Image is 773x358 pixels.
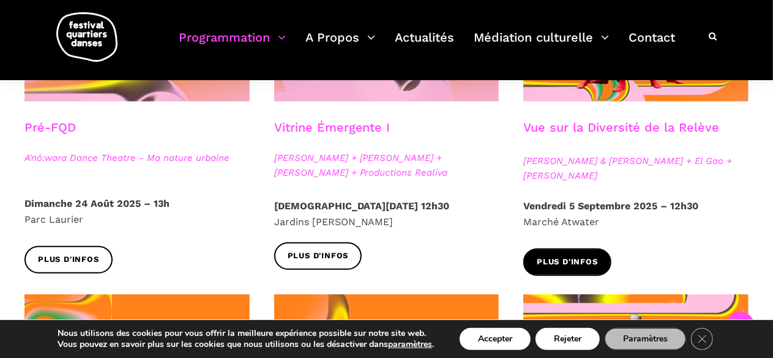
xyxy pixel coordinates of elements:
img: logo-fqd-med [56,12,118,62]
p: Marché Atwater [523,198,749,229]
strong: Dimanche 24 Août 2025 – 13h [24,198,170,209]
h3: Pré-FQD [24,120,76,151]
span: A'nó:wara Dance Theatre - Ma nature urbaine [24,151,250,165]
button: Close GDPR Cookie Banner [691,328,713,350]
a: Plus d'infos [24,246,113,274]
h3: Vue sur la Diversité de la Relève [523,120,719,151]
a: Plus d'infos [523,248,611,276]
button: Rejeter [536,328,600,350]
strong: Vendredi 5 Septembre 2025 – 12h30 [523,200,698,212]
a: Plus d'infos [274,242,362,270]
span: Plus d'infos [537,256,598,269]
button: Accepter [460,328,531,350]
a: Contact [629,27,675,63]
p: Vous pouvez en savoir plus sur les cookies que nous utilisons ou les désactiver dans . [58,339,434,350]
a: Programmation [179,27,286,63]
p: Jardins [PERSON_NAME] [274,198,499,229]
button: Paramètres [605,328,686,350]
a: A Propos [305,27,375,63]
a: Actualités [395,27,454,63]
p: Nous utilisons des cookies pour vous offrir la meilleure expérience possible sur notre site web. [58,328,434,339]
button: paramètres [388,339,432,350]
span: [PERSON_NAME] + [PERSON_NAME] + [PERSON_NAME] + Productions Realiva [274,151,499,180]
span: Plus d'infos [38,253,99,266]
p: Parc Laurier [24,196,250,227]
a: Médiation culturelle [474,27,609,63]
span: [PERSON_NAME] & [PERSON_NAME] + El Gao + [PERSON_NAME] [523,154,749,183]
span: Plus d'infos [288,250,349,263]
strong: [DEMOGRAPHIC_DATA][DATE] 12h30 [274,200,450,212]
h3: Vitrine Émergente I [274,120,390,151]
